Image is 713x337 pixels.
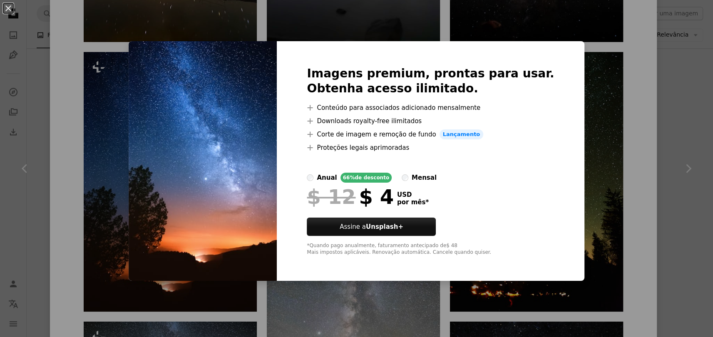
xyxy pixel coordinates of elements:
li: Corte de imagem e remoção de fundo [307,129,554,139]
h2: Imagens premium, prontas para usar. Obtenha acesso ilimitado. [307,66,554,96]
span: $ 12 [307,186,355,208]
span: USD [397,191,429,198]
div: mensal [412,173,437,183]
li: Proteções legais aprimoradas [307,143,554,153]
span: por mês * [397,198,429,206]
strong: Unsplash+ [366,223,403,230]
input: mensal [402,174,408,181]
div: *Quando pago anualmente, faturamento antecipado de $ 48 Mais impostos aplicáveis. Renovação autom... [307,243,554,256]
li: Conteúdo para associados adicionado mensalmente [307,103,554,113]
img: premium_photo-1661962607720-d23f056f56e6 [129,41,277,281]
button: Assine aUnsplash+ [307,218,436,236]
span: Lançamento [440,129,484,139]
div: anual [317,173,337,183]
div: 66% de desconto [340,173,392,183]
div: $ 4 [307,186,393,208]
li: Downloads royalty-free ilimitados [307,116,554,126]
input: anual66%de desconto [307,174,313,181]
